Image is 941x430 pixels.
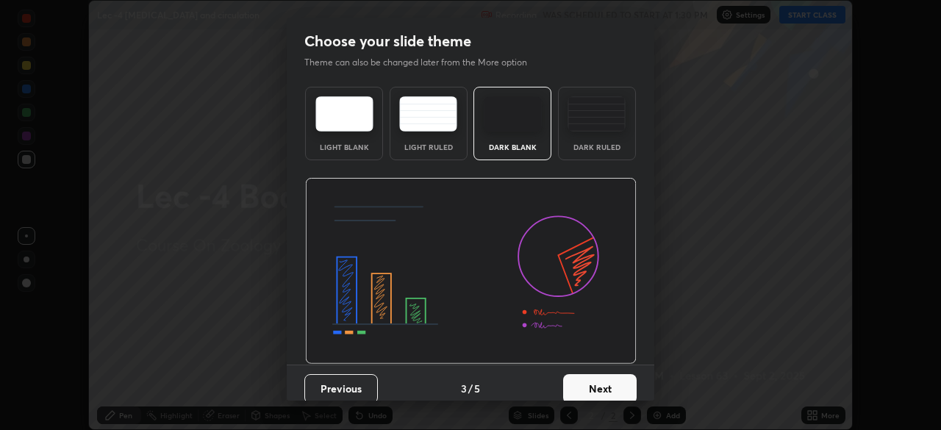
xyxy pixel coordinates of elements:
h4: 5 [474,381,480,396]
img: darkThemeBanner.d06ce4a2.svg [305,178,637,365]
img: lightTheme.e5ed3b09.svg [315,96,373,132]
h2: Choose your slide theme [304,32,471,51]
div: Light Ruled [399,143,458,151]
h4: 3 [461,381,467,396]
p: Theme can also be changed later from the More option [304,56,543,69]
div: Dark Blank [483,143,542,151]
button: Previous [304,374,378,404]
div: Light Blank [315,143,373,151]
img: darkTheme.f0cc69e5.svg [484,96,542,132]
img: darkRuledTheme.de295e13.svg [568,96,626,132]
img: lightRuledTheme.5fabf969.svg [399,96,457,132]
h4: / [468,381,473,396]
button: Next [563,374,637,404]
div: Dark Ruled [568,143,626,151]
